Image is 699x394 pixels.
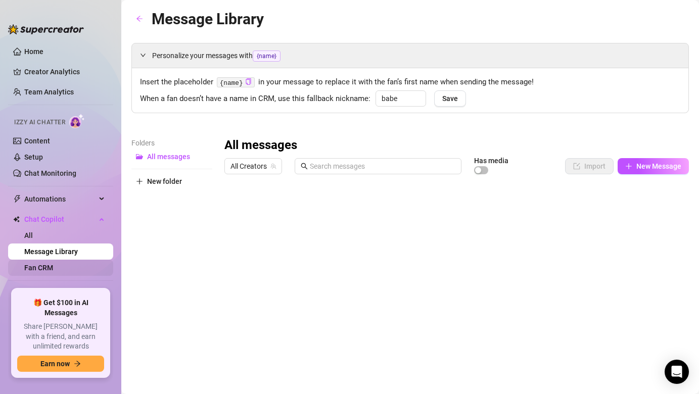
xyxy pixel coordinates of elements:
span: New Message [636,162,681,170]
span: expanded [140,52,146,58]
button: Earn nowarrow-right [17,356,104,372]
button: All messages [131,149,212,165]
a: Content [24,137,50,145]
span: team [270,163,276,169]
span: All Creators [230,159,276,174]
span: plus [136,178,143,185]
article: Folders [131,137,212,149]
span: Automations [24,191,96,207]
span: folder-open [136,153,143,160]
a: Chat Monitoring [24,169,76,177]
div: Personalize your messages with{name} [132,43,688,68]
img: logo-BBDzfeDw.svg [8,24,84,34]
a: Creator Analytics [24,64,105,80]
img: AI Chatter [69,114,85,128]
span: Earn now [40,360,70,368]
a: Home [24,47,43,56]
span: {name} [253,51,281,62]
a: Fan CRM [24,264,53,272]
article: Message Library [152,7,264,31]
span: search [301,163,308,170]
span: 🎁 Get $100 in AI Messages [17,298,104,318]
span: plus [625,163,632,170]
a: Setup [24,153,43,161]
span: New folder [147,177,182,185]
article: Has media [474,158,508,164]
a: Message Library [24,248,78,256]
button: New Message [618,158,689,174]
button: Import [565,158,614,174]
span: Personalize your messages with [152,50,680,62]
h3: All messages [224,137,297,154]
a: Team Analytics [24,88,74,96]
span: arrow-left [136,15,143,22]
span: Save [442,94,458,103]
div: Open Intercom Messenger [665,360,689,384]
span: All messages [147,153,190,161]
button: Save [434,90,466,107]
span: Chat Copilot [24,211,96,227]
span: Insert the placeholder in your message to replace it with the fan’s first name when sending the m... [140,76,680,88]
img: Chat Copilot [13,216,20,223]
button: Click to Copy [245,78,252,86]
span: copy [245,78,252,85]
span: thunderbolt [13,195,21,203]
span: When a fan doesn’t have a name in CRM, use this fallback nickname: [140,93,370,105]
a: All [24,231,33,239]
span: Share [PERSON_NAME] with a friend, and earn unlimited rewards [17,322,104,352]
button: New folder [131,173,212,189]
span: Izzy AI Chatter [14,118,65,127]
code: {name} [217,77,255,88]
input: Search messages [310,161,455,172]
span: arrow-right [74,360,81,367]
